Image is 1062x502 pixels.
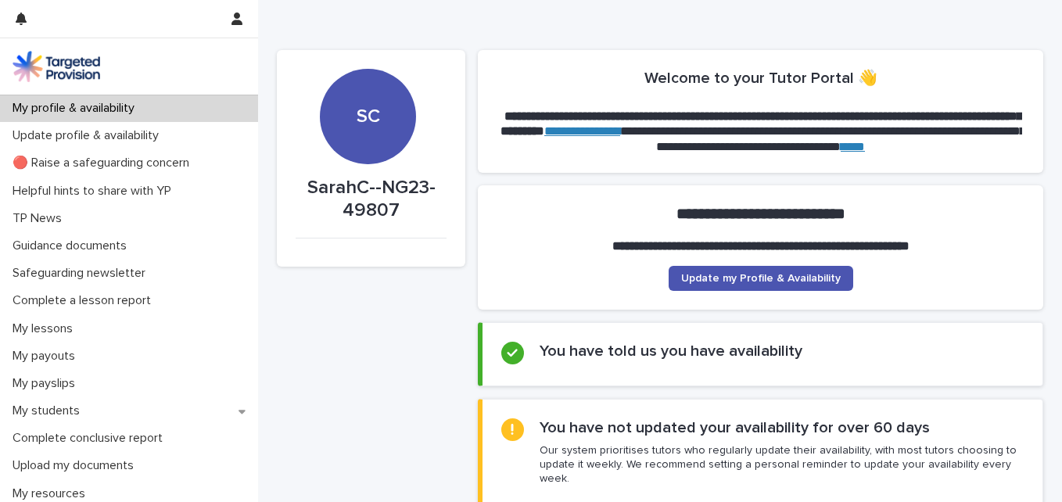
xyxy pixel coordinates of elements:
p: TP News [6,211,74,226]
h2: You have not updated your availability for over 60 days [540,418,930,437]
span: Update my Profile & Availability [681,273,841,284]
p: Safeguarding newsletter [6,266,158,281]
p: Upload my documents [6,458,146,473]
a: Update my Profile & Availability [669,266,853,291]
img: M5nRWzHhSzIhMunXDL62 [13,51,100,82]
p: My payouts [6,349,88,364]
h2: You have told us you have availability [540,342,802,360]
h2: Welcome to your Tutor Portal 👋 [644,69,877,88]
p: My resources [6,486,98,501]
p: 🔴 Raise a safeguarding concern [6,156,202,170]
p: Guidance documents [6,238,139,253]
p: Complete a lesson report [6,293,163,308]
p: My payslips [6,376,88,391]
p: Complete conclusive report [6,431,175,446]
div: SC [320,10,415,128]
p: My profile & availability [6,101,147,116]
p: Update profile & availability [6,128,171,143]
p: My students [6,403,92,418]
p: Our system prioritises tutors who regularly update their availability, with most tutors choosing ... [540,443,1024,486]
p: SarahC--NG23-49807 [296,177,447,222]
p: My lessons [6,321,85,336]
p: Helpful hints to share with YP [6,184,184,199]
